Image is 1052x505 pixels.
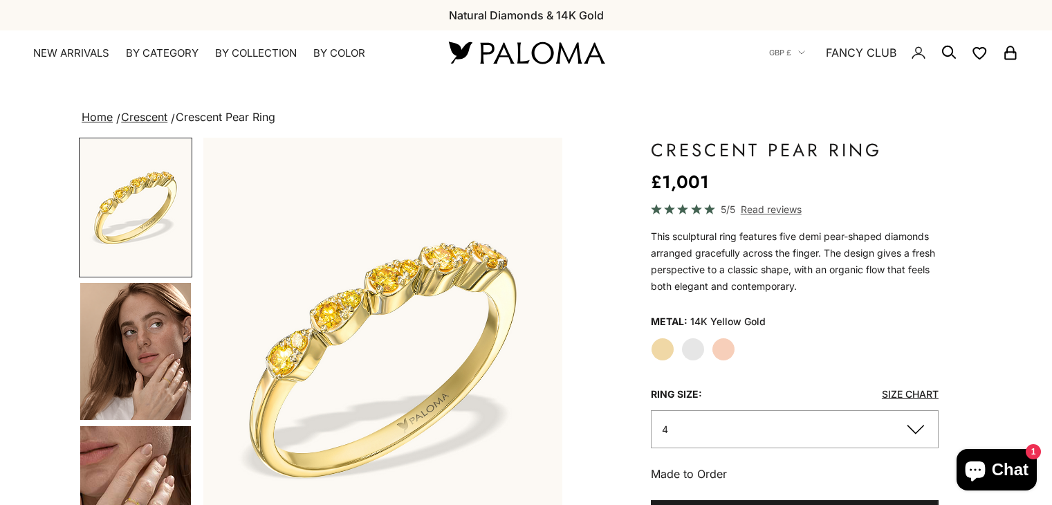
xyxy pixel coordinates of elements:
sale-price: £1,001 [651,168,709,196]
span: Crescent Pear Ring [176,110,275,124]
span: GBP £ [769,46,791,59]
inbox-online-store-chat: Shopify online store chat [952,449,1041,494]
nav: breadcrumbs [79,108,973,127]
a: Home [82,110,113,124]
nav: Primary navigation [33,46,416,60]
img: #YellowGold #WhiteGold #RoseGold [80,283,191,420]
span: Read reviews [741,201,802,217]
a: Crescent [121,110,167,124]
button: 4 [651,410,939,448]
a: NEW ARRIVALS [33,46,109,60]
nav: Secondary navigation [769,30,1019,75]
summary: By Collection [215,46,297,60]
img: #YellowGold [80,139,191,276]
variant-option-value: 14K Yellow Gold [690,311,766,332]
legend: Ring size: [651,384,702,405]
h1: Crescent Pear Ring [651,138,939,163]
a: 5/5 Read reviews [651,201,939,217]
summary: By Category [126,46,199,60]
legend: Metal: [651,311,688,332]
summary: By Color [313,46,365,60]
a: FANCY CLUB [826,44,896,62]
button: Go to item 1 [79,138,192,277]
button: Go to item 4 [79,282,192,421]
p: Made to Order [651,465,939,483]
p: Natural Diamonds & 14K Gold [449,6,604,24]
span: 4 [662,423,668,435]
span: 5/5 [721,201,735,217]
a: Size Chart [882,388,939,400]
button: GBP £ [769,46,805,59]
p: This sculptural ring features five demi pear-shaped diamonds arranged gracefully across the finge... [651,228,939,295]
